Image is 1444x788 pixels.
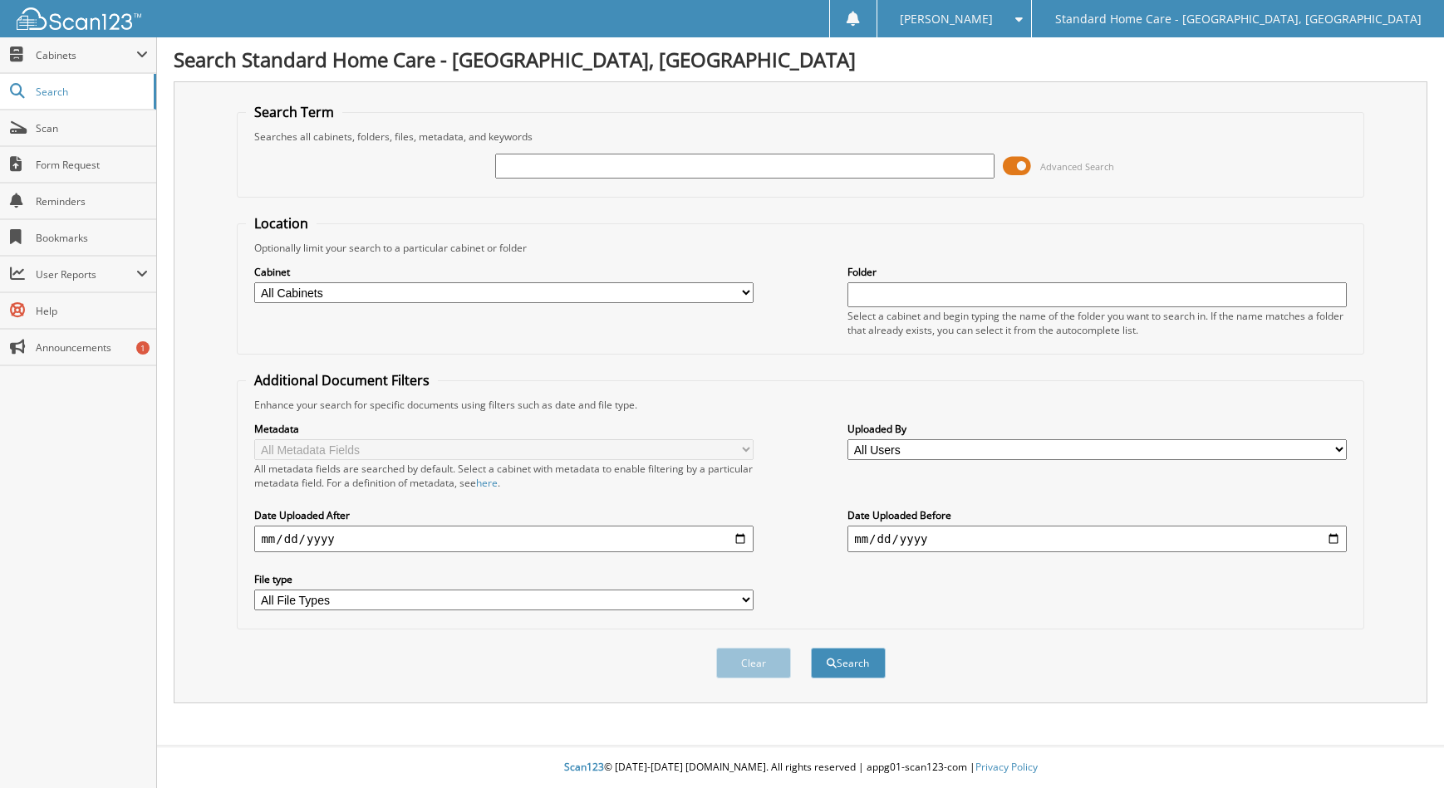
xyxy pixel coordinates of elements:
[36,121,148,135] span: Scan
[716,648,791,678] button: Clear
[254,572,753,586] label: File type
[246,398,1354,412] div: Enhance your search for specific documents using filters such as date and file type.
[975,760,1038,774] a: Privacy Policy
[900,14,993,24] span: [PERSON_NAME]
[847,526,1346,552] input: end
[157,747,1444,788] div: © [DATE]-[DATE] [DOMAIN_NAME]. All rights reserved | appg01-scan123-com |
[36,48,136,62] span: Cabinets
[36,158,148,172] span: Form Request
[564,760,604,774] span: Scan123
[246,103,342,121] legend: Search Term
[17,7,141,30] img: scan123-logo-white.svg
[246,130,1354,144] div: Searches all cabinets, folders, files, metadata, and keywords
[847,422,1346,436] label: Uploaded By
[811,648,886,678] button: Search
[36,340,148,355] span: Announcements
[847,309,1346,337] div: Select a cabinet and begin typing the name of the folder you want to search in. If the name match...
[36,85,145,99] span: Search
[254,462,753,490] div: All metadata fields are searched by default. Select a cabinet with metadata to enable filtering b...
[847,265,1346,279] label: Folder
[246,214,317,232] legend: Location
[36,194,148,208] span: Reminders
[847,508,1346,522] label: Date Uploaded Before
[254,508,753,522] label: Date Uploaded After
[246,241,1354,255] div: Optionally limit your search to a particular cabinet or folder
[254,422,753,436] label: Metadata
[136,341,150,355] div: 1
[246,371,438,389] legend: Additional Document Filters
[36,231,148,245] span: Bookmarks
[1361,708,1444,788] iframe: Chat Widget
[174,46,1427,73] h1: Search Standard Home Care - [GEOGRAPHIC_DATA], [GEOGRAPHIC_DATA]
[1040,160,1114,173] span: Advanced Search
[476,476,498,490] a: here
[36,304,148,318] span: Help
[1055,14,1422,24] span: Standard Home Care - [GEOGRAPHIC_DATA], [GEOGRAPHIC_DATA]
[36,267,136,281] span: User Reports
[254,526,753,552] input: start
[254,265,753,279] label: Cabinet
